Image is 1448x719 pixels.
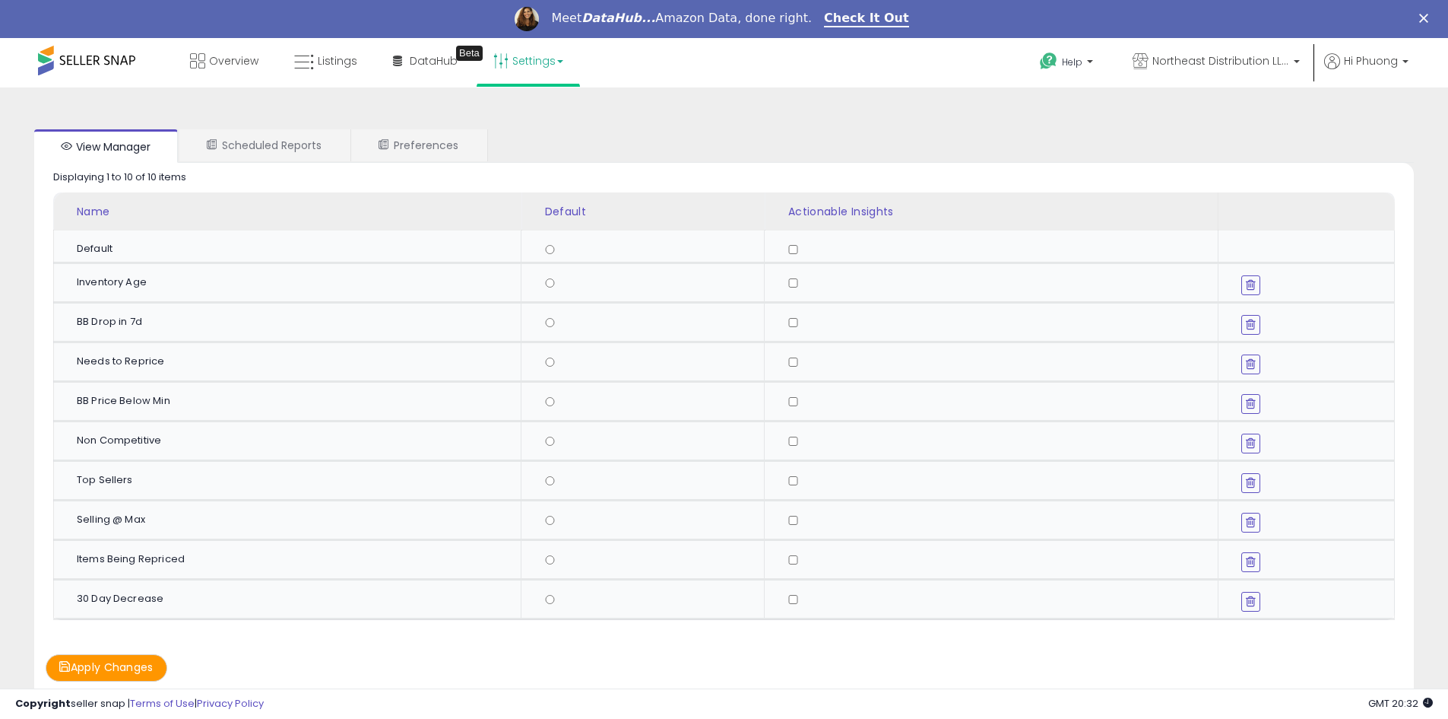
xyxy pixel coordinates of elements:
[283,38,369,84] a: Listings
[318,53,357,68] span: Listings
[197,696,264,711] a: Privacy Policy
[482,38,575,84] a: Settings
[77,355,509,368] div: Needs to Reprice
[15,697,264,711] div: seller snap | |
[209,53,258,68] span: Overview
[77,473,509,487] div: Top Sellers
[77,315,509,329] div: BB Drop in 7d
[15,696,71,711] strong: Copyright
[456,46,483,61] div: Tooltip anchor
[1062,56,1082,68] span: Help
[1039,52,1058,71] i: Get Help
[581,11,655,25] i: DataHub...
[179,129,349,161] a: Scheduled Reports
[130,696,195,711] a: Terms of Use
[61,141,71,151] i: View Manager
[46,654,167,681] button: Apply Changes
[410,53,458,68] span: DataHub
[1028,40,1108,87] a: Help
[1344,53,1398,68] span: Hi Phuong
[179,38,270,84] a: Overview
[379,139,389,150] i: User Preferences
[34,129,178,163] a: View Manager
[544,204,758,220] div: Default
[77,242,509,256] div: Default
[1324,53,1408,87] a: Hi Phuong
[77,204,515,220] div: Name
[551,11,812,26] div: Meet Amazon Data, done right.
[1419,14,1434,23] div: Close
[824,11,909,27] a: Check It Out
[77,275,509,289] div: Inventory Age
[787,204,1211,220] div: Actionable Insights
[77,552,509,566] div: Items Being Repriced
[382,38,469,84] a: DataHub
[53,170,186,185] div: Displaying 1 to 10 of 10 items
[77,434,509,447] div: Non Competitive
[1152,53,1289,68] span: Northeast Distribution LLC
[77,394,509,408] div: BB Price Below Min
[1121,38,1311,87] a: Northeast Distribution LLC
[77,513,509,527] div: Selling @ Max
[207,139,217,150] i: Scheduled Reports
[351,129,486,161] a: Preferences
[77,592,509,606] div: 30 Day Decrease
[1368,696,1433,711] span: 2025-10-13 20:32 GMT
[515,7,539,31] img: Profile image for Georgie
